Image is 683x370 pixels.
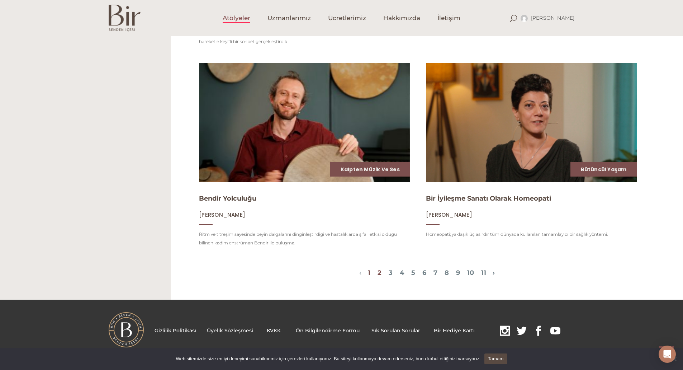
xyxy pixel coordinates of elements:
p: . [155,325,566,337]
a: 8 [445,269,449,277]
span: [PERSON_NAME] [531,15,575,21]
a: Gizlilik Politikası [155,327,196,334]
span: Atölyeler [223,14,250,22]
span: Web sitemizde size en iyi deneyimi sunabilmemiz için çerezleri kullanıyoruz. Bu siteyi kullanmaya... [176,355,480,362]
span: Ücretlerimiz [328,14,366,22]
a: Bir Sonraki Sayfa [493,269,495,277]
a: Bendir Yolculuğu [199,195,256,202]
img: BI%CC%87R-LOGO.png [109,312,144,347]
a: [PERSON_NAME] [199,211,245,218]
span: Hakkımızda [383,14,420,22]
p: Homeopati; yaklaşık üç asırdır tüm dünyada kullanılan tamamlayıcı bir sağlık yöntemi. [426,230,637,239]
a: 6 [422,269,426,277]
a: 2 [378,269,381,277]
a: 10 [467,269,474,277]
a: Sık Sorulan Sorular [371,327,420,334]
a: Ön Bilgilendirme Formu [296,327,360,334]
a: 11 [481,269,486,277]
a: Bütüncül Yaşam [581,166,627,173]
a: KVKK [267,327,281,334]
a: Kalpten Müzik ve Ses [341,166,400,173]
p: Tantra ve meditasyon uzmanı [PERSON_NAME] kendi kişisel gelişim ve dönüşüm hikayesinden hareketle... [199,29,410,46]
div: Open Intercom Messenger [659,346,676,363]
a: Bir Hediye Kartı [434,327,475,334]
span: Uzmanlarımız [267,14,311,22]
a: 3 [389,269,393,277]
a: 4 [400,269,404,277]
a: Tamam [484,353,507,364]
p: Ritm ve titreşim sayesinde beyin dalgalarını dinginleştirdiği ve hastalıklarda şifalı etkisi oldu... [199,230,410,247]
a: 1 [368,269,370,277]
a: Üyelik Sözleşmesi [207,327,253,334]
a: 9 [456,269,460,277]
span: İletişim [437,14,460,22]
a: Bir İyileşme Sanatı Olarak Homeopati [426,195,551,202]
a: [PERSON_NAME] [426,211,472,218]
a: Bir Önceki Sayfa [359,269,361,277]
a: 7 [433,269,437,277]
a: 5 [411,269,415,277]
